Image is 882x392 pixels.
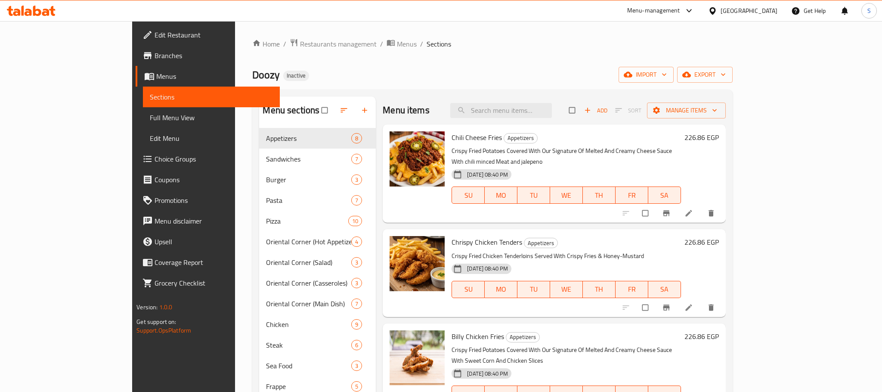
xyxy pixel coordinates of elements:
[452,281,485,298] button: SU
[252,38,732,50] nav: breadcrumb
[654,105,719,116] span: Manage items
[259,231,376,252] div: Oriental Corner (Hot Appetizers)4
[334,101,355,120] span: Sort sections
[155,257,272,268] span: Coverage Report
[652,283,678,296] span: SA
[259,128,376,149] div: Appetizers8
[616,281,648,298] button: FR
[390,236,445,291] img: Chrispy Chicken Tenders
[550,281,583,298] button: WE
[355,101,376,120] button: Add section
[266,154,351,164] div: Sandwiches
[452,131,502,144] span: Chili Cheese Fries
[259,252,376,273] div: Oriental Corner (Salad)3
[266,319,351,330] span: Chicken
[136,25,279,45] a: Edit Restaurant
[352,383,362,391] span: 5
[266,174,351,185] span: Burger
[387,38,417,50] a: Menus
[610,104,647,117] span: Select section first
[136,190,279,211] a: Promotions
[452,330,504,343] span: Billy Chicken Fries
[136,66,279,87] a: Menus
[684,209,695,218] a: Edit menu item
[464,370,511,378] span: [DATE] 08:40 PM
[452,345,681,366] p: Crispy Fried Potatoes Covered With Our Signature Of Melted And Creamy Cheese Sauce With Sweet Cor...
[266,257,351,268] span: Oriental Corner (Salad)
[583,281,616,298] button: TH
[259,335,376,355] div: Steak6
[524,238,558,248] div: Appetizers
[283,71,309,81] div: Inactive
[159,302,173,313] span: 1.0.0
[351,361,362,371] div: items
[488,189,514,202] span: MO
[702,298,722,317] button: delete
[266,216,348,226] span: Pizza
[586,189,612,202] span: TH
[702,204,722,223] button: delete
[583,187,616,204] button: TH
[143,87,279,107] a: Sections
[488,283,514,296] span: MO
[485,281,517,298] button: MO
[136,316,176,327] span: Get support on:
[450,103,552,118] input: search
[259,149,376,169] div: Sandwiches7
[452,251,681,261] p: Crispy Fried Chicken Tenderloins Served With Crispy Fries & Honey-Mustard
[155,216,272,226] span: Menu disclaimer
[506,332,540,342] div: Appetizers
[684,330,719,342] h6: 226.86 EGP
[150,133,272,143] span: Edit Menu
[155,154,272,164] span: Choice Groups
[616,187,648,204] button: FR
[266,361,351,371] div: Sea Food
[136,169,279,190] a: Coupons
[452,146,681,167] p: Crispy Fried Potatoes Covered With Our Signature Of Melted And Creamy Cheese Sauce With chili min...
[351,257,362,268] div: items
[867,6,871,16] span: S
[136,302,158,313] span: Version:
[136,211,279,231] a: Menu disclaimer
[504,133,537,143] span: Appetizers
[586,283,612,296] span: TH
[351,236,362,247] div: items
[625,69,667,80] span: import
[550,187,583,204] button: WE
[352,238,362,246] span: 4
[136,45,279,66] a: Branches
[619,283,645,296] span: FR
[397,39,417,49] span: Menus
[637,205,655,221] span: Select to update
[266,195,351,205] span: Pasta
[143,107,279,128] a: Full Menu View
[390,330,445,386] img: Billy Chicken Fries
[259,169,376,190] div: Burger3
[637,299,655,316] span: Select to update
[657,298,678,317] button: Branch-specific-item
[582,104,610,117] span: Add item
[584,106,607,115] span: Add
[455,283,481,296] span: SU
[259,314,376,335] div: Chicken9
[684,69,726,80] span: export
[352,258,362,267] span: 3
[351,299,362,309] div: items
[721,6,777,16] div: [GEOGRAPHIC_DATA]
[524,238,557,248] span: Appetizers
[156,71,272,81] span: Menus
[464,171,511,179] span: [DATE] 08:40 PM
[155,30,272,40] span: Edit Restaurant
[266,236,351,247] span: Oriental Corner (Hot Appetizers)
[390,131,445,187] img: Chili Cheese Fries
[283,39,286,49] li: /
[136,325,191,336] a: Support.OpsPlatform
[266,133,351,143] span: Appetizers
[136,149,279,169] a: Choice Groups
[352,341,362,349] span: 6
[259,211,376,231] div: Pizza10
[349,217,362,225] span: 10
[352,362,362,370] span: 3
